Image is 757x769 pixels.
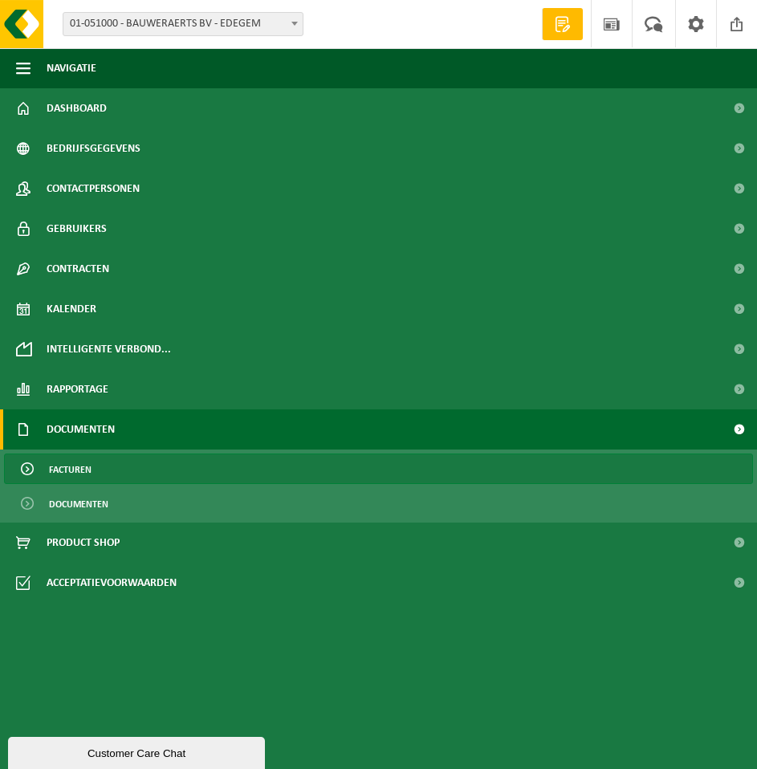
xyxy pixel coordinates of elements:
span: Kalender [47,289,96,329]
span: Rapportage [47,369,108,409]
span: Documenten [47,409,115,450]
span: Facturen [49,454,92,485]
span: Documenten [49,489,108,519]
span: 01-051000 - BAUWERAERTS BV - EDEGEM [63,12,303,36]
span: Acceptatievoorwaarden [47,563,177,603]
a: Facturen [4,454,753,484]
iframe: chat widget [8,734,268,769]
span: Gebruikers [47,209,107,249]
span: Contracten [47,249,109,289]
span: Navigatie [47,48,96,88]
span: Dashboard [47,88,107,128]
span: 01-051000 - BAUWERAERTS BV - EDEGEM [63,13,303,35]
span: Product Shop [47,523,120,563]
span: Contactpersonen [47,169,140,209]
a: Documenten [4,488,753,519]
span: Bedrijfsgegevens [47,128,140,169]
span: Intelligente verbond... [47,329,171,369]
